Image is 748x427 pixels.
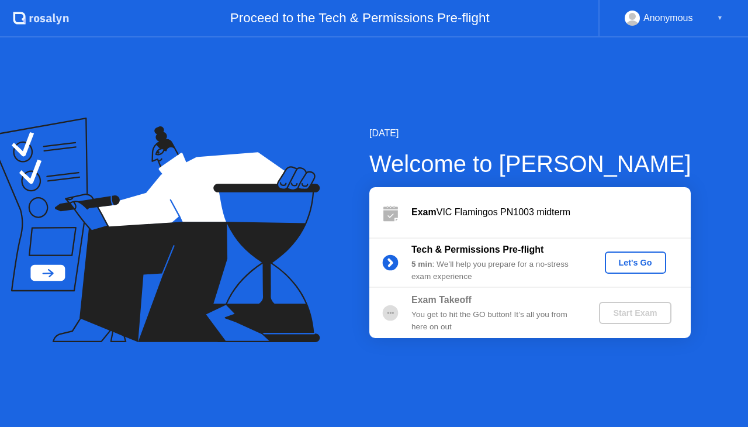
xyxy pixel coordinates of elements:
[605,252,666,274] button: Let's Go
[411,259,580,283] div: : We’ll help you prepare for a no-stress exam experience
[643,11,693,26] div: Anonymous
[717,11,723,26] div: ▼
[610,258,662,267] div: Let's Go
[411,205,691,219] div: VIC Flamingos PN1003 midterm
[411,245,543,254] b: Tech & Permissions Pre-flight
[369,146,691,181] div: Welcome to [PERSON_NAME]
[604,308,666,318] div: Start Exam
[411,295,472,305] b: Exam Takeoff
[411,260,432,268] b: 5 min
[599,302,671,324] button: Start Exam
[369,126,691,140] div: [DATE]
[411,207,437,217] b: Exam
[411,309,580,333] div: You get to hit the GO button! It’s all you from here on out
